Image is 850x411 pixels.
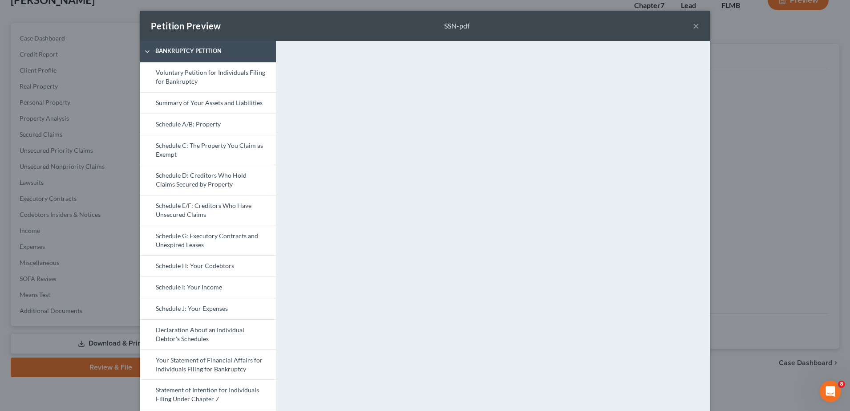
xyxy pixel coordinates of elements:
a: Schedule C: The Property You Claim as Exempt [140,135,276,165]
iframe: Intercom live chat [820,381,841,402]
a: Declaration About an Individual Debtor's Schedules [140,319,276,350]
span: 8 [838,381,845,388]
a: Schedule I: Your Income [140,277,276,298]
a: Schedule D: Creditors Who Hold Claims Secured by Property [140,165,276,195]
div: Petition Preview [151,20,221,32]
a: Schedule E/F: Creditors Who Have Unsecured Claims [140,195,276,225]
button: × [693,20,699,31]
a: Your Statement of Financial Affairs for Individuals Filing for Bankruptcy [140,349,276,379]
a: Bankruptcy Petition [140,41,276,62]
a: Schedule G: Executory Contracts and Unexpired Leases [140,225,276,255]
a: Schedule A/B: Property [140,114,276,135]
a: Summary of Your Assets and Liabilities [140,92,276,114]
a: Schedule H: Your Codebtors [140,255,276,277]
div: SSN-pdf [444,21,470,31]
span: Bankruptcy Petition [151,47,277,56]
a: Voluntary Petition for Individuals Filing for Bankruptcy [140,62,276,92]
a: Schedule J: Your Expenses [140,298,276,319]
a: Statement of Intention for Individuals Filing Under Chapter 7 [140,379,276,410]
